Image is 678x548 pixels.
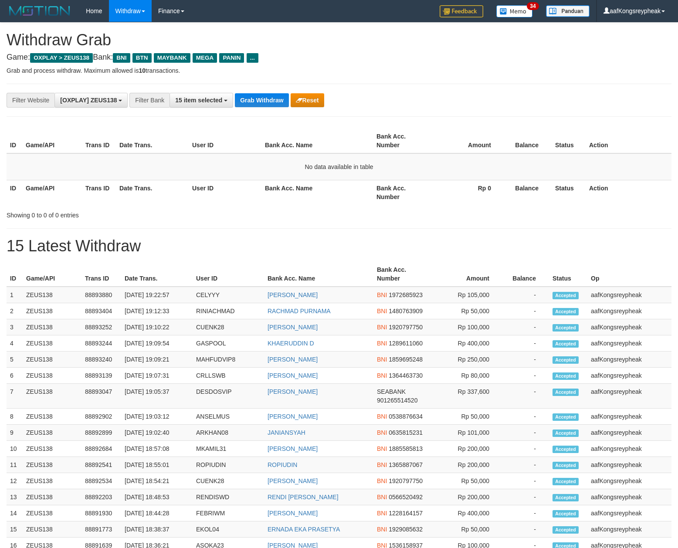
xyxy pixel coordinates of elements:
[389,356,423,363] span: Copy 1859695248 to clipboard
[432,425,502,441] td: Rp 101,000
[7,66,671,75] p: Grab and process withdraw. Maximum allowed is transactions.
[587,303,671,319] td: aafKongsreypheak
[587,384,671,409] td: aafKongsreypheak
[81,409,121,425] td: 88892902
[121,352,193,368] td: [DATE] 19:09:21
[587,409,671,425] td: aafKongsreypheak
[502,287,549,303] td: -
[587,521,671,538] td: aafKongsreypheak
[193,287,264,303] td: CELYYY
[553,526,579,534] span: Accepted
[389,308,423,315] span: Copy 1480763909 to clipboard
[502,409,549,425] td: -
[587,319,671,335] td: aafKongsreypheak
[116,180,189,205] th: Date Trans.
[219,53,244,63] span: PANIN
[502,335,549,352] td: -
[587,489,671,505] td: aafKongsreypheak
[389,340,423,347] span: Copy 1289611060 to clipboard
[389,445,423,452] span: Copy 1885585813 to clipboard
[7,287,23,303] td: 1
[268,429,305,436] a: JANIANSYAH
[432,457,502,473] td: Rp 200,000
[389,526,423,533] span: Copy 1929085632 to clipboard
[23,303,81,319] td: ZEUS138
[377,477,387,484] span: BNI
[553,462,579,469] span: Accepted
[389,324,423,331] span: Copy 1920797750 to clipboard
[553,340,579,348] span: Accepted
[432,489,502,505] td: Rp 200,000
[268,413,318,420] a: [PERSON_NAME]
[587,425,671,441] td: aafKongsreypheak
[7,262,23,287] th: ID
[553,413,579,421] span: Accepted
[553,292,579,299] span: Accepted
[7,129,22,153] th: ID
[268,340,314,347] a: KHAERUDDIN D
[81,368,121,384] td: 88893139
[81,489,121,505] td: 88892203
[377,510,387,517] span: BNI
[121,262,193,287] th: Date Trans.
[193,384,264,409] td: DESDOSVIP
[7,335,23,352] td: 4
[189,129,261,153] th: User ID
[268,388,318,395] a: [PERSON_NAME]
[377,461,387,468] span: BNI
[129,93,169,108] div: Filter Bank
[193,521,264,538] td: EKOL04
[502,489,549,505] td: -
[82,129,116,153] th: Trans ID
[7,368,23,384] td: 6
[81,335,121,352] td: 88893244
[502,457,549,473] td: -
[377,397,417,404] span: Copy 901265514520 to clipboard
[189,180,261,205] th: User ID
[23,409,81,425] td: ZEUS138
[377,372,387,379] span: BNI
[7,31,671,49] h1: Withdraw Grab
[193,473,264,489] td: CUENK28
[7,180,22,205] th: ID
[377,308,387,315] span: BNI
[268,308,331,315] a: RACHMAD PURNAMA
[193,262,264,287] th: User ID
[377,388,406,395] span: SEABANK
[22,129,82,153] th: Game/API
[502,473,549,489] td: -
[432,409,502,425] td: Rp 50,000
[377,413,387,420] span: BNI
[30,53,93,63] span: OXPLAY > ZEUS138
[247,53,258,63] span: ...
[587,441,671,457] td: aafKongsreypheak
[546,5,590,17] img: panduan.png
[81,303,121,319] td: 88893404
[23,262,81,287] th: Game/API
[268,477,318,484] a: [PERSON_NAME]
[549,262,587,287] th: Status
[502,521,549,538] td: -
[587,368,671,384] td: aafKongsreypheak
[261,180,373,205] th: Bank Acc. Name
[121,425,193,441] td: [DATE] 19:02:40
[7,4,73,17] img: MOTION_logo.png
[502,441,549,457] td: -
[268,461,297,468] a: ROPIUDIN
[377,356,387,363] span: BNI
[261,129,373,153] th: Bank Acc. Name
[116,129,189,153] th: Date Trans.
[389,413,423,420] span: Copy 0538876634 to clipboard
[432,521,502,538] td: Rp 50,000
[193,303,264,319] td: RINIACHMAD
[139,67,146,74] strong: 10
[496,5,533,17] img: Button%20Memo.svg
[432,441,502,457] td: Rp 200,000
[553,372,579,380] span: Accepted
[377,324,387,331] span: BNI
[432,287,502,303] td: Rp 105,000
[553,446,579,453] span: Accepted
[268,291,318,298] a: [PERSON_NAME]
[502,352,549,368] td: -
[432,352,502,368] td: Rp 250,000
